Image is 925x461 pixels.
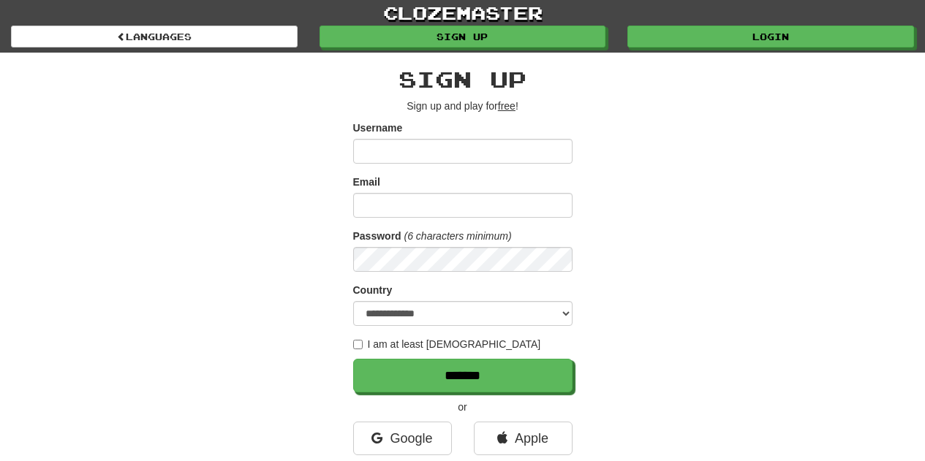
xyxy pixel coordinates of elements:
a: Login [627,26,914,47]
label: I am at least [DEMOGRAPHIC_DATA] [353,337,541,351]
label: Country [353,283,393,297]
p: Sign up and play for ! [353,99,573,113]
a: Apple [474,422,573,455]
label: Username [353,121,403,135]
a: Sign up [320,26,606,47]
a: Google [353,422,452,455]
label: Password [353,229,401,243]
h2: Sign up [353,67,573,91]
p: or [353,400,573,414]
u: free [498,100,516,112]
em: (6 characters minimum) [404,230,512,242]
label: Email [353,175,380,189]
input: I am at least [DEMOGRAPHIC_DATA] [353,340,363,349]
a: Languages [11,26,298,47]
